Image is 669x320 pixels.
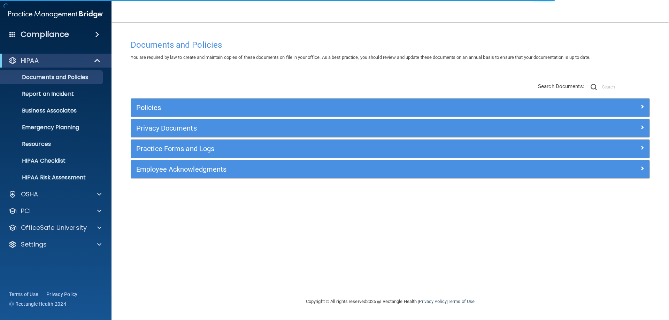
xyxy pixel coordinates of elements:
p: Emergency Planning [5,124,100,131]
span: Search Documents: [538,83,584,89]
p: Settings [21,240,47,249]
span: You are required by law to create and maintain copies of these documents on file in your office. ... [131,55,590,60]
h4: Documents and Policies [131,40,650,49]
h4: Compliance [21,30,69,39]
a: Privacy Documents [136,123,644,134]
span: Ⓒ Rectangle Health 2024 [9,301,66,307]
a: Privacy Policy [419,299,446,304]
p: HIPAA Risk Assessment [5,174,100,181]
a: OSHA [8,190,101,198]
p: OSHA [21,190,38,198]
h5: Policies [136,104,515,111]
p: Business Associates [5,107,100,114]
p: HIPAA [21,56,39,65]
p: Documents and Policies [5,74,100,81]
a: HIPAA [8,56,101,65]
h5: Practice Forms and Logs [136,145,515,153]
a: OfficeSafe University [8,224,101,232]
a: Terms of Use [448,299,475,304]
a: Policies [136,102,644,113]
p: Report an Incident [5,91,100,97]
div: Copyright © All rights reserved 2025 @ Rectangle Health | | [263,290,517,313]
p: HIPAA Checklist [5,157,100,164]
input: Search [602,82,650,92]
a: Employee Acknowledgments [136,164,644,175]
h5: Employee Acknowledgments [136,165,515,173]
img: ic-search.3b580494.png [591,84,597,90]
img: PMB logo [8,7,103,21]
a: Terms of Use [9,291,38,298]
p: OfficeSafe University [21,224,87,232]
a: PCI [8,207,101,215]
p: PCI [21,207,31,215]
a: Privacy Policy [46,291,78,298]
p: Resources [5,141,100,148]
a: Settings [8,240,101,249]
a: Practice Forms and Logs [136,143,644,154]
h5: Privacy Documents [136,124,515,132]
